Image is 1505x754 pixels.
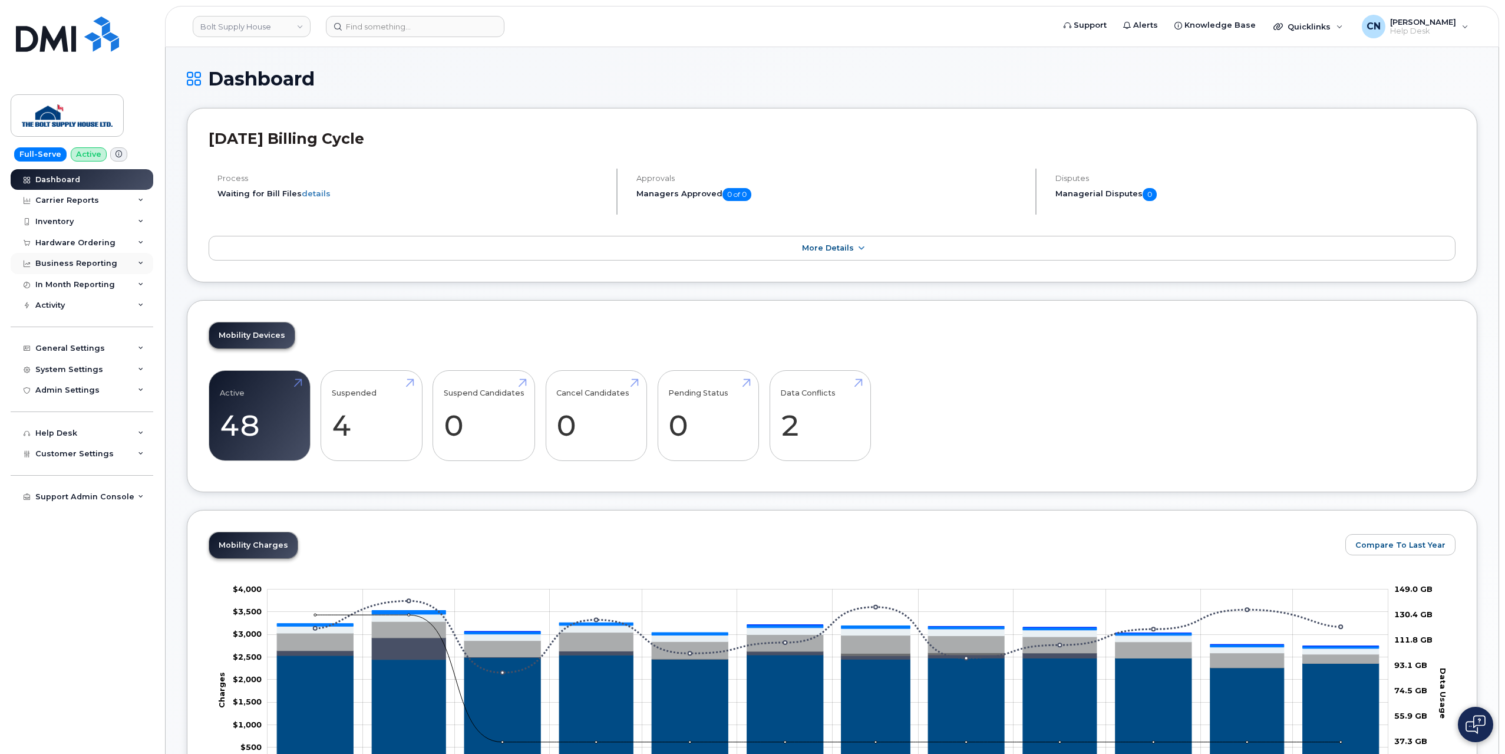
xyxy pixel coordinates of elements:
g: $0 [233,607,262,616]
g: $0 [240,742,262,752]
tspan: $3,000 [233,629,262,638]
a: Data Conflicts 2 [780,377,860,455]
tspan: $2,500 [233,651,262,661]
a: Suspended 4 [332,377,411,455]
span: 0 of 0 [722,188,751,201]
tspan: Charges [217,672,226,708]
tspan: $1,000 [233,719,262,729]
tspan: $2,000 [233,674,262,684]
g: $0 [233,719,262,729]
span: More Details [802,243,854,252]
span: Compare To Last Year [1355,539,1445,551]
g: Features [277,621,1379,667]
a: Mobility Charges [209,532,298,558]
tspan: 55.9 GB [1394,711,1427,720]
h5: Managerial Disputes [1055,188,1456,201]
a: Mobility Devices [209,322,295,348]
tspan: Data Usage [1439,668,1448,719]
tspan: $500 [240,742,262,752]
h5: Managers Approved [636,188,1025,201]
tspan: 149.0 GB [1394,584,1433,593]
tspan: 130.4 GB [1394,609,1433,618]
tspan: $4,000 [233,584,262,593]
h4: Approvals [636,174,1025,183]
a: Active 48 [220,377,299,455]
g: $0 [233,651,262,661]
g: GST [277,614,1379,654]
a: Pending Status 0 [668,377,748,455]
button: Compare To Last Year [1345,534,1456,555]
img: Open chat [1466,715,1486,734]
a: details [302,189,331,198]
g: $0 [233,674,262,684]
g: $0 [233,584,262,593]
h4: Process [217,174,606,183]
tspan: 93.1 GB [1394,660,1427,670]
li: Waiting for Bill Files [217,188,606,199]
h4: Disputes [1055,174,1456,183]
a: Suspend Candidates 0 [444,377,524,455]
tspan: 111.8 GB [1394,635,1433,644]
g: $0 [233,697,262,706]
tspan: 74.5 GB [1394,686,1427,695]
g: PST [277,610,1379,648]
tspan: $3,500 [233,607,262,616]
tspan: $1,500 [233,697,262,706]
g: $0 [233,629,262,638]
span: 0 [1143,188,1157,201]
h2: [DATE] Billing Cycle [209,130,1456,147]
tspan: 37.3 GB [1394,736,1427,746]
h1: Dashboard [187,68,1477,89]
a: Cancel Candidates 0 [556,377,636,455]
g: Roaming [277,637,1379,667]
